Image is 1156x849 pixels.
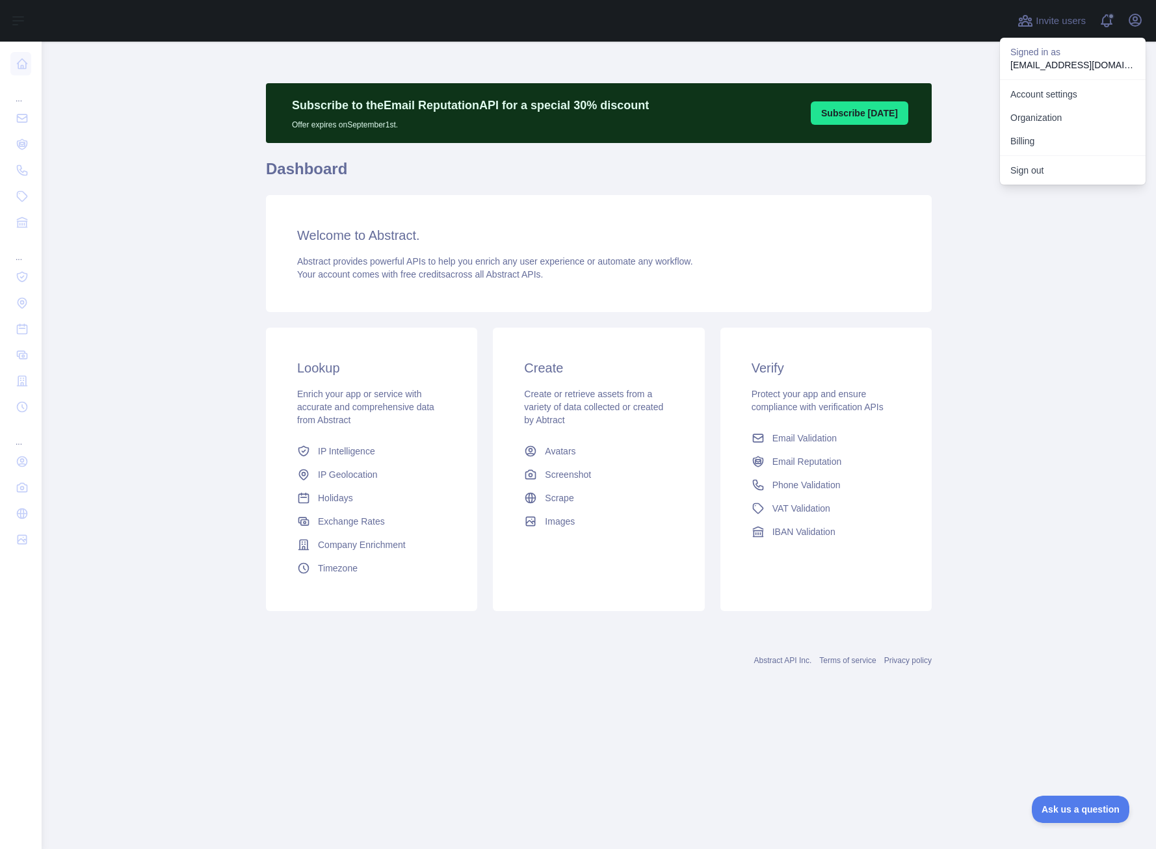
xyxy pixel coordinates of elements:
a: Phone Validation [746,473,906,497]
a: IP Geolocation [292,463,451,486]
span: IBAN Validation [772,525,835,538]
span: Create or retrieve assets from a variety of data collected or created by Abtract [524,389,663,425]
button: Sign out [1000,159,1146,182]
span: Timezone [318,562,358,575]
a: Abstract API Inc. [754,656,812,665]
span: Invite users [1036,14,1086,29]
div: ... [10,78,31,104]
button: Invite users [1015,10,1088,31]
span: IP Geolocation [318,468,378,481]
a: Email Validation [746,426,906,450]
span: Screenshot [545,468,591,481]
a: VAT Validation [746,497,906,520]
a: Exchange Rates [292,510,451,533]
span: Holidays [318,491,353,504]
span: Images [545,515,575,528]
span: Company Enrichment [318,538,406,551]
iframe: Toggle Customer Support [1032,796,1130,823]
h3: Welcome to Abstract. [297,226,900,244]
p: Subscribe to the Email Reputation API for a special 30 % discount [292,96,649,114]
span: IP Intelligence [318,445,375,458]
span: Email Reputation [772,455,842,468]
a: IBAN Validation [746,520,906,543]
a: Timezone [292,556,451,580]
span: Phone Validation [772,478,841,491]
span: Enrich your app or service with accurate and comprehensive data from Abstract [297,389,434,425]
span: Avatars [545,445,575,458]
span: VAT Validation [772,502,830,515]
span: Protect your app and ensure compliance with verification APIs [752,389,884,412]
button: Subscribe [DATE] [811,101,908,125]
a: Terms of service [819,656,876,665]
span: Abstract provides powerful APIs to help you enrich any user experience or automate any workflow. [297,256,693,267]
span: Scrape [545,491,573,504]
h3: Lookup [297,359,446,377]
span: Your account comes with across all Abstract APIs. [297,269,543,280]
a: Screenshot [519,463,678,486]
span: Exchange Rates [318,515,385,528]
a: Scrape [519,486,678,510]
span: Email Validation [772,432,837,445]
a: Account settings [1000,83,1146,106]
h1: Dashboard [266,159,932,190]
p: [EMAIL_ADDRESS][DOMAIN_NAME] [1010,59,1135,72]
h3: Create [524,359,673,377]
a: IP Intelligence [292,439,451,463]
a: Holidays [292,486,451,510]
span: free credits [401,269,445,280]
a: Email Reputation [746,450,906,473]
a: Avatars [519,439,678,463]
a: Organization [1000,106,1146,129]
h3: Verify [752,359,900,377]
div: ... [10,237,31,263]
p: Signed in as [1010,46,1135,59]
div: ... [10,421,31,447]
p: Offer expires on September 1st. [292,114,649,130]
button: Billing [1000,129,1146,153]
a: Images [519,510,678,533]
a: Privacy policy [884,656,932,665]
a: Company Enrichment [292,533,451,556]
